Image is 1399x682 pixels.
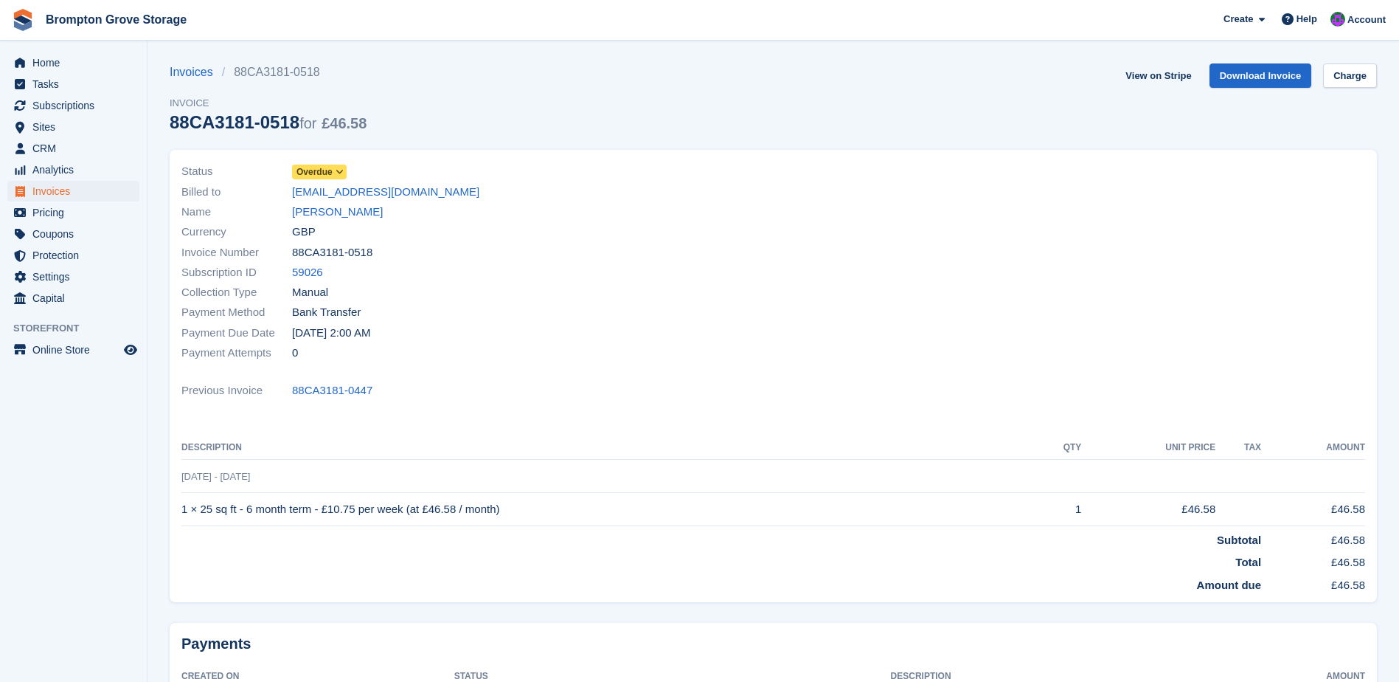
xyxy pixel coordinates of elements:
[170,63,222,81] a: Invoices
[1261,493,1365,526] td: £46.58
[170,63,367,81] nav: breadcrumbs
[292,264,323,281] a: 59026
[32,224,121,244] span: Coupons
[12,9,34,31] img: stora-icon-8386f47178a22dfd0bd8f6a31ec36ba5ce8667c1dd55bd0f319d3a0aa187defe.svg
[1261,526,1365,548] td: £46.58
[292,325,370,342] time: 2025-08-02 01:00:00 UTC
[1119,63,1197,88] a: View on Stripe
[7,95,139,116] a: menu
[1081,436,1215,460] th: Unit Price
[181,304,292,321] span: Payment Method
[32,95,121,116] span: Subscriptions
[7,288,139,309] a: menu
[170,112,367,132] div: 88CA3181-0518
[7,138,139,159] a: menu
[181,204,292,221] span: Name
[32,181,121,201] span: Invoices
[181,325,292,342] span: Payment Due Date
[1323,63,1377,88] a: Charge
[7,202,139,223] a: menu
[1223,12,1253,27] span: Create
[1032,493,1081,526] td: 1
[292,163,347,180] a: Overdue
[1347,13,1386,27] span: Account
[1261,548,1365,571] td: £46.58
[7,117,139,137] a: menu
[296,165,333,179] span: Overdue
[7,224,139,244] a: menu
[7,181,139,201] a: menu
[7,52,139,73] a: menu
[1296,12,1317,27] span: Help
[292,345,298,362] span: 0
[292,304,361,321] span: Bank Transfer
[181,244,292,261] span: Invoice Number
[32,202,121,223] span: Pricing
[7,266,139,287] a: menu
[32,74,121,94] span: Tasks
[292,184,479,201] a: [EMAIL_ADDRESS][DOMAIN_NAME]
[1197,579,1262,591] strong: Amount due
[32,159,121,180] span: Analytics
[181,635,1365,653] h2: Payments
[170,96,367,111] span: Invoice
[122,341,139,359] a: Preview store
[40,7,192,32] a: Brompton Grove Storage
[292,284,328,301] span: Manual
[1209,63,1312,88] a: Download Invoice
[181,163,292,180] span: Status
[299,115,316,131] span: for
[7,340,139,360] a: menu
[292,224,316,241] span: GBP
[181,436,1032,460] th: Description
[32,266,121,287] span: Settings
[32,138,121,159] span: CRM
[1081,493,1215,526] td: £46.58
[1215,436,1261,460] th: Tax
[1032,436,1081,460] th: QTY
[1261,436,1365,460] th: Amount
[32,245,121,266] span: Protection
[1235,556,1261,568] strong: Total
[32,340,121,360] span: Online Store
[7,245,139,266] a: menu
[13,321,147,336] span: Storefront
[32,288,121,309] span: Capital
[181,471,250,482] span: [DATE] - [DATE]
[7,159,139,180] a: menu
[292,204,383,221] a: [PERSON_NAME]
[181,224,292,241] span: Currency
[181,345,292,362] span: Payment Attempts
[322,115,367,131] span: £46.58
[1330,12,1345,27] img: Jo Brock
[7,74,139,94] a: menu
[181,184,292,201] span: Billed to
[32,52,121,73] span: Home
[32,117,121,137] span: Sites
[181,493,1032,526] td: 1 × 25 sq ft - 6 month term - £10.75 per week (at £46.58 / month)
[1217,534,1261,546] strong: Subtotal
[292,382,372,399] a: 88CA3181-0447
[292,244,372,261] span: 88CA3181-0518
[1261,571,1365,594] td: £46.58
[181,284,292,301] span: Collection Type
[181,382,292,399] span: Previous Invoice
[181,264,292,281] span: Subscription ID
